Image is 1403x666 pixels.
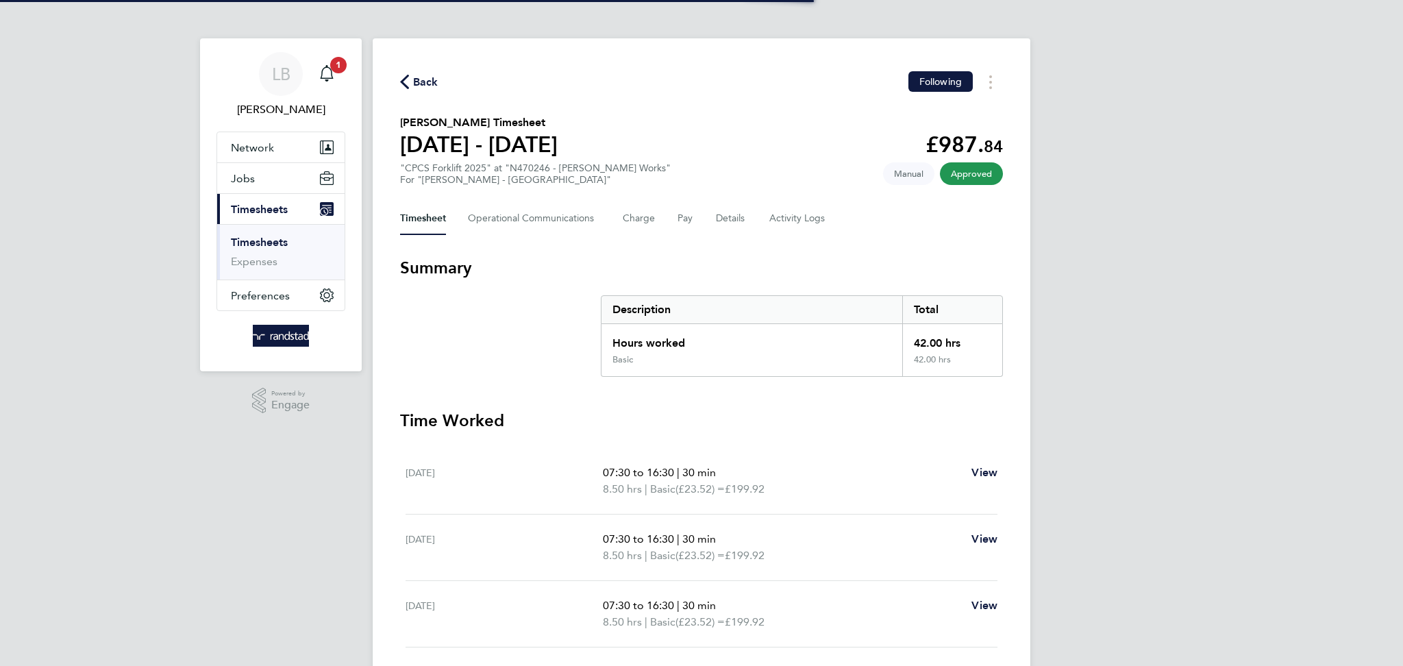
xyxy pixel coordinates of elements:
span: 8.50 hrs [603,482,642,495]
span: | [677,599,680,612]
button: Pay [678,202,694,235]
button: Charge [623,202,656,235]
button: Network [217,132,345,162]
h3: Summary [400,257,1003,279]
span: Following [919,75,962,88]
span: LB [272,65,290,83]
span: £199.92 [725,549,765,562]
div: [DATE] [406,465,603,497]
span: 8.50 hrs [603,615,642,628]
button: Jobs [217,163,345,193]
span: View [971,466,997,479]
a: View [971,465,997,481]
span: Jobs [231,172,255,185]
a: Powered byEngage [252,388,310,414]
span: | [677,466,680,479]
span: (£23.52) = [675,482,725,495]
a: View [971,531,997,547]
span: | [677,532,680,545]
a: Go to home page [216,325,345,347]
span: | [645,482,647,495]
button: Timesheets Menu [978,71,1003,92]
button: Activity Logs [769,202,827,235]
span: 07:30 to 16:30 [603,466,674,479]
div: For "[PERSON_NAME] - [GEOGRAPHIC_DATA]" [400,174,671,186]
span: | [645,549,647,562]
button: Following [908,71,973,92]
div: [DATE] [406,597,603,630]
span: 30 min [682,599,716,612]
button: Preferences [217,280,345,310]
span: 8.50 hrs [603,549,642,562]
app-decimal: £987. [926,132,1003,158]
a: View [971,597,997,614]
span: 84 [984,136,1003,156]
a: Timesheets [231,236,288,249]
span: £199.92 [725,482,765,495]
h3: Time Worked [400,410,1003,432]
div: Basic [612,354,633,365]
button: Details [716,202,747,235]
span: 07:30 to 16:30 [603,599,674,612]
div: "CPCS Forklift 2025" at "N470246 - [PERSON_NAME] Works" [400,162,671,186]
div: Total [902,296,1002,323]
span: £199.92 [725,615,765,628]
span: This timesheet was manually created. [883,162,934,185]
span: Basic [650,481,675,497]
button: Back [400,73,438,90]
span: 07:30 to 16:30 [603,532,674,545]
div: 42.00 hrs [902,324,1002,354]
span: Louis Barnfield [216,101,345,118]
span: Powered by [271,388,310,399]
span: (£23.52) = [675,549,725,562]
span: View [971,532,997,545]
span: View [971,599,997,612]
div: Timesheets [217,224,345,280]
span: (£23.52) = [675,615,725,628]
h1: [DATE] - [DATE] [400,131,558,158]
span: 1 [330,57,347,73]
a: 1 [313,52,340,96]
span: Timesheets [231,203,288,216]
button: Timesheet [400,202,446,235]
a: LB[PERSON_NAME] [216,52,345,118]
div: Summary [601,295,1003,377]
h2: [PERSON_NAME] Timesheet [400,114,558,131]
span: Engage [271,399,310,411]
span: Preferences [231,289,290,302]
nav: Main navigation [200,38,362,371]
div: [DATE] [406,531,603,564]
img: randstad-logo-retina.png [253,325,310,347]
button: Operational Communications [468,202,601,235]
span: Basic [650,614,675,630]
a: Expenses [231,255,277,268]
div: Description [601,296,902,323]
button: Timesheets [217,194,345,224]
span: This timesheet has been approved. [940,162,1003,185]
span: | [645,615,647,628]
span: Back [413,74,438,90]
div: Hours worked [601,324,902,354]
span: Network [231,141,274,154]
span: 30 min [682,532,716,545]
div: 42.00 hrs [902,354,1002,376]
span: Basic [650,547,675,564]
span: 30 min [682,466,716,479]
